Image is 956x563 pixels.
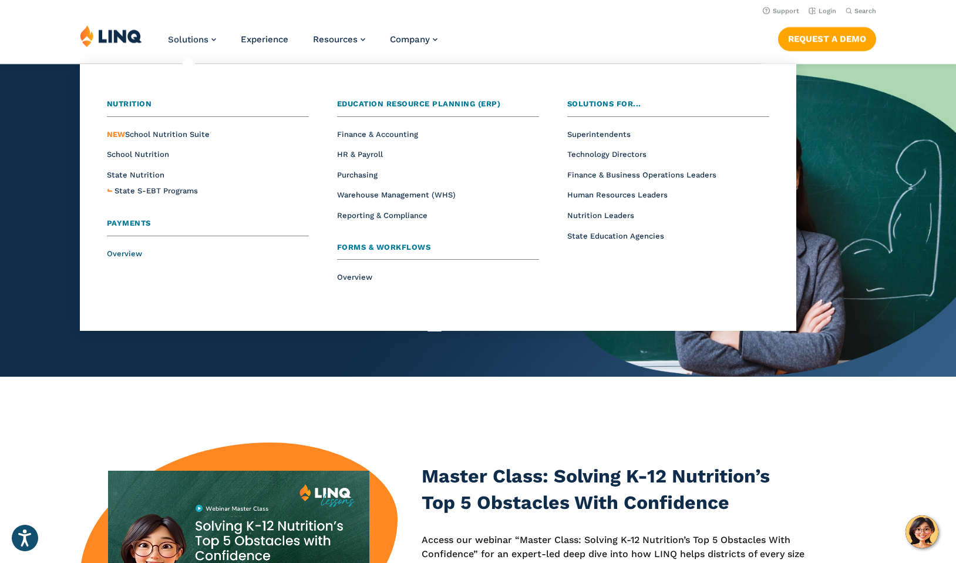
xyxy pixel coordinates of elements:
span: Forms & Workflows [337,243,431,252]
button: Open Search Bar [846,6,876,15]
a: Superintendents [567,130,631,139]
a: Payments [107,217,309,236]
a: Overview [337,273,372,281]
span: Resources [313,34,358,45]
span: State S-EBT Programs [115,186,198,195]
button: Hello, have a question? Let’s chat. [905,515,938,548]
span: Search [854,7,876,15]
a: Solutions for... [567,98,769,117]
a: School Nutrition [107,150,169,159]
a: Company [390,34,437,45]
a: HR & Payroll [337,150,383,159]
span: Education Resource Planning (ERP) [337,99,501,108]
a: Login [809,7,836,15]
a: Education Resource Planning (ERP) [337,98,539,117]
a: State S-EBT Programs [115,185,198,197]
span: School Nutrition Suite [107,130,210,139]
a: Human Resources Leaders [567,190,668,199]
img: LINQ | K‑12 Software [80,25,142,47]
a: State Nutrition [107,170,164,179]
a: Request a Demo [778,27,876,51]
span: Solutions for... [567,99,641,108]
a: Overview [107,249,142,258]
a: Purchasing [337,170,378,179]
span: Company [390,34,430,45]
nav: Button Navigation [778,25,876,51]
span: Payments [107,219,151,227]
a: Nutrition [107,98,309,117]
span: Nutrition [107,99,152,108]
span: NEW [107,130,125,139]
h3: Master Class: Solving K-12 Nutrition’s Top 5 Obstacles With Confidence [422,463,808,517]
a: Support [763,7,799,15]
a: Experience [241,34,288,45]
a: Forms & Workflows [337,242,539,260]
nav: Primary Navigation [168,25,437,63]
a: Finance & Accounting [337,130,418,139]
a: Nutrition Leaders [567,211,634,220]
a: State Education Agencies [567,232,664,240]
a: Resources [313,34,365,45]
a: Solutions [168,34,216,45]
a: Warehouse Management (WHS) [337,190,456,199]
a: NEWSchool Nutrition Suite [107,130,210,139]
a: Finance & Business Operations Leaders [567,170,716,179]
span: Solutions [168,34,208,45]
a: Technology Directors [567,150,647,159]
a: Reporting & Compliance [337,211,427,220]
